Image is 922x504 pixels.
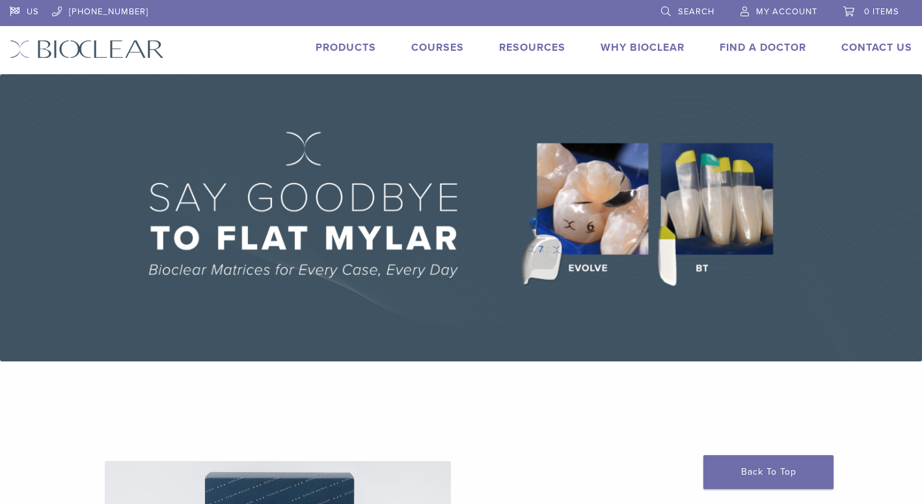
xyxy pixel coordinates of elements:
[720,41,806,54] a: Find A Doctor
[10,40,164,59] img: Bioclear
[756,7,817,17] span: My Account
[316,41,376,54] a: Products
[678,7,714,17] span: Search
[703,455,834,489] a: Back To Top
[499,41,565,54] a: Resources
[864,7,899,17] span: 0 items
[601,41,685,54] a: Why Bioclear
[411,41,464,54] a: Courses
[841,41,912,54] a: Contact Us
